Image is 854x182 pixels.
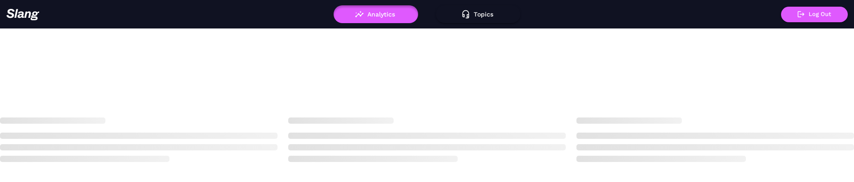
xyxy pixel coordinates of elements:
[781,7,848,22] button: Log Out
[6,8,40,20] img: 623511267c55cb56e2f2a487_logo2.png
[334,11,418,17] a: Analytics
[436,5,520,23] button: Topics
[334,5,418,23] button: Analytics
